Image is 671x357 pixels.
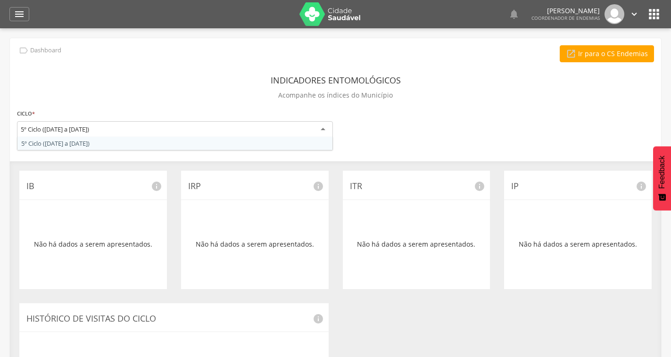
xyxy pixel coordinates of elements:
p: IP [511,180,645,192]
p: Acompanhe os índices do Município [278,89,393,102]
a:  [508,4,520,24]
button: Feedback - Mostrar pesquisa [653,146,671,210]
div: Não há dados a serem apresentados. [511,207,645,282]
a: Ir para o CS Endemias [560,45,654,62]
i: info [313,181,324,192]
i: info [313,313,324,324]
i:  [508,8,520,20]
p: IRP [188,180,322,192]
header: Indicadores Entomológicos [271,72,401,89]
p: Histórico de Visitas do Ciclo [26,313,322,325]
i:  [18,45,29,56]
a:  [9,7,29,21]
p: Dashboard [30,47,61,54]
div: 5º Ciclo ([DATE] a [DATE]) [17,137,332,150]
div: Não há dados a serem apresentados. [26,207,160,282]
i:  [14,8,25,20]
div: Não há dados a serem apresentados. [350,207,483,282]
i: info [474,181,485,192]
div: 5º Ciclo ([DATE] a [DATE]) [21,125,89,133]
a:  [629,4,639,24]
p: ITR [350,180,483,192]
span: Feedback [658,156,666,189]
label: Ciclo [17,108,35,119]
i:  [629,9,639,19]
i: info [636,181,647,192]
i:  [566,49,576,59]
i:  [646,7,662,22]
span: Coordenador de Endemias [531,15,600,21]
div: Não há dados a serem apresentados. [188,207,322,282]
i: info [151,181,162,192]
p: [PERSON_NAME] [531,8,600,14]
p: IB [26,180,160,192]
